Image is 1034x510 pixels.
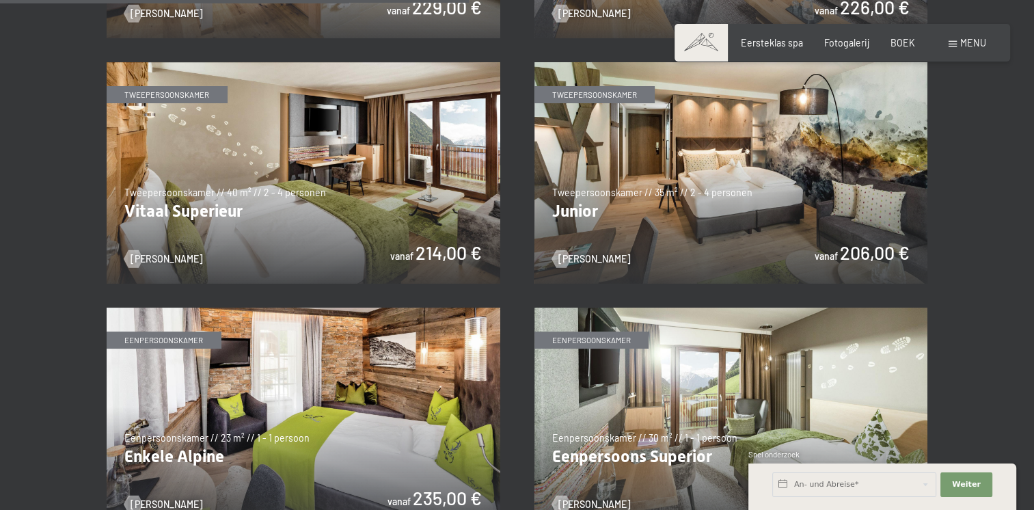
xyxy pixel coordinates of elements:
a: [PERSON_NAME] [552,7,631,21]
a: [PERSON_NAME] [124,7,203,21]
a: Fotogalerij [824,37,869,49]
a: [PERSON_NAME] [552,252,631,266]
span: Menu [960,37,986,49]
button: Weiter [940,472,992,497]
a: Junior [534,62,928,70]
a: Vitaal Superieur [107,62,500,70]
a: [PERSON_NAME] [124,252,203,266]
span: Snel onderzoek [748,450,800,459]
span: [PERSON_NAME] [131,252,203,266]
span: Weiter [952,479,981,490]
a: Eersteklas spa [741,37,803,49]
span: [PERSON_NAME] [558,252,631,266]
img: Vital Superior [107,62,500,284]
span: [PERSON_NAME] [558,7,631,21]
a: Eenpersoons Superior [534,308,928,315]
img: Junior [534,62,928,284]
a: BOEK [890,37,915,49]
span: [PERSON_NAME] [131,7,203,21]
a: Enkele Alpine [107,308,500,315]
